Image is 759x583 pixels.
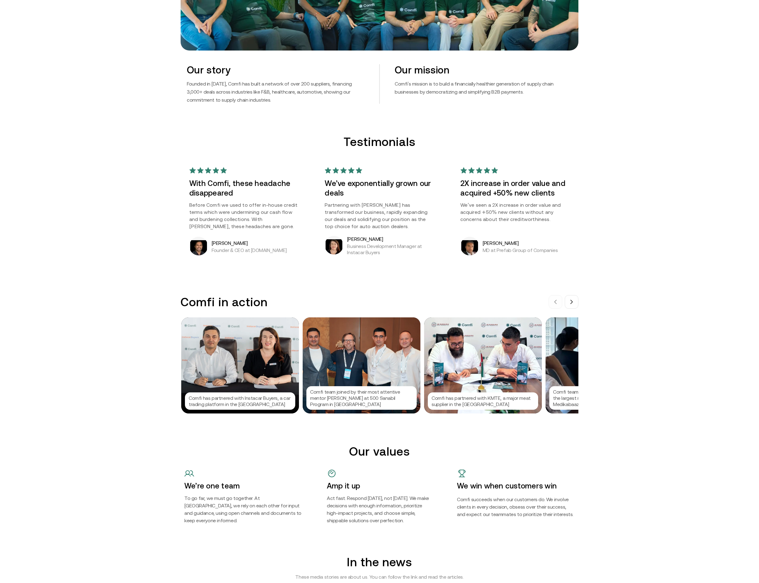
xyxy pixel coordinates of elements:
h3: Comfi in action [181,295,268,309]
h4: Amp it up [327,481,432,491]
p: We’ve seen a 2X increase in order value and acquired +50% new clients without any concerns about ... [460,201,570,223]
p: Comfi team introducing the platform to one of the largest medical supplies company Medikabaazar [553,389,656,407]
h5: [PERSON_NAME] [212,239,287,247]
h3: 2X increase in order value and acquired +50% new clients [460,179,570,198]
p: MD at Prefab Group of Companies [483,247,558,253]
h2: Our story [187,64,364,76]
p: Comfi has partnered with Instacar Buyers, a car trading platform in the [GEOGRAPHIC_DATA] [189,395,292,407]
p: Comfi has partnered with KMTE, a major meat supplier in the [GEOGRAPHIC_DATA] [432,395,534,407]
h4: We win when customers win [457,481,575,491]
p: Founder & CEO at [DOMAIN_NAME] [212,247,287,253]
h4: We’re one team [184,481,302,491]
img: Arif Shahzad Butt [461,240,478,255]
img: Bibin Varghese [190,240,207,255]
h2: Our mission [395,64,572,76]
h5: Act fast. Respond [DATE], not [DATE]. We make decisions with enough information, prioritize high-... [327,494,432,524]
img: Kara Pearse [326,239,342,254]
h2: Our values [184,444,575,458]
p: Business Development Manager at Instacar Buyers [347,243,434,255]
h3: With Comfi, these headache disappeared [189,179,299,198]
p: Partnering with [PERSON_NAME] has transformed our business, rapidly expanding our deals and solid... [325,201,434,230]
p: Before Comfi we used to offer in-house credit terms which were undermining our cash flow and burd... [189,201,299,230]
h3: We’ve exponentially grown our deals [325,179,434,198]
h5: Comfi succeeds when our customers do. We involve clients in every decision, obsess over their suc... [457,496,575,518]
h5: To go far, we must go together. At [GEOGRAPHIC_DATA], we rely on each other for input and guidanc... [184,494,302,524]
h5: [PERSON_NAME] [347,235,434,243]
p: Founded in [DATE], Comfi has built a network of over 200 suppliers, financing 3,000+ deals across... [187,80,364,104]
p: Comfi's mission is to build a financially healthier generation of supply chain businesses by demo... [395,80,572,96]
h5: [PERSON_NAME] [483,239,558,247]
h2: Testimonials [344,135,415,149]
p: Comfi team joined by their most attentive mentor [PERSON_NAME] at 500 Sanabil Program in [GEOGRAP... [310,389,413,407]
